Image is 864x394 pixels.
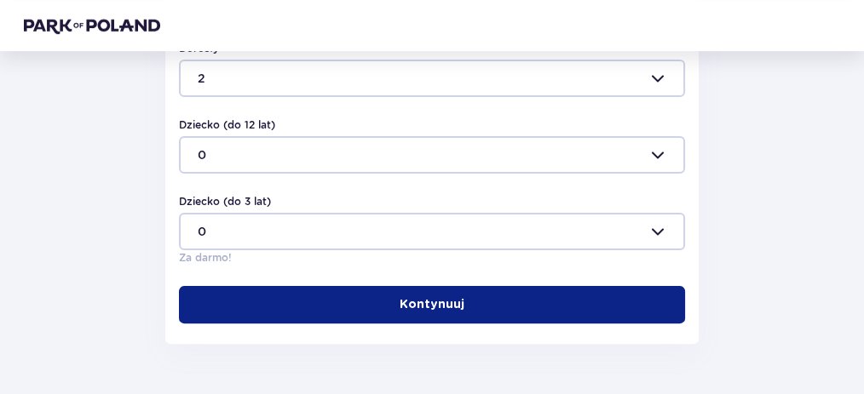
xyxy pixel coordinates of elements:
[179,194,271,209] label: Dziecko (do 3 lat)
[179,117,275,133] label: Dziecko (do 12 lat)
[24,17,160,34] img: Park of Poland logo
[179,250,232,266] p: Za darmo!
[400,296,464,313] p: Kontynuuj
[179,286,685,323] button: Kontynuuj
